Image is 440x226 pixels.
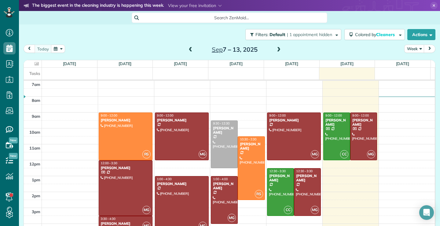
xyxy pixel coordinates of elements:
[101,113,117,117] span: 9:00 - 12:00
[376,32,396,37] span: Cleaners
[269,118,319,122] div: [PERSON_NAME]
[9,153,18,159] span: New
[29,161,40,166] span: 12pm
[29,146,40,150] span: 11am
[212,46,223,53] span: Sep
[240,137,256,141] span: 10:30 - 2:30
[101,161,117,165] span: 12:00 - 3:30
[229,61,243,66] a: [DATE]
[174,61,187,66] a: [DATE]
[213,121,229,125] span: 9:30 - 12:30
[213,177,228,181] span: 1:00 - 4:00
[407,29,435,40] button: Actions
[213,126,236,135] div: [PERSON_NAME]
[157,182,207,186] div: [PERSON_NAME]
[352,118,375,127] div: [PERSON_NAME]
[352,113,369,117] span: 9:00 - 12:00
[196,46,273,53] h2: 7 – 13, 2025
[32,209,40,214] span: 3pm
[325,118,348,127] div: [PERSON_NAME]
[157,113,174,117] span: 9:00 - 12:00
[269,174,292,183] div: [PERSON_NAME]
[157,118,207,122] div: [PERSON_NAME]
[119,61,132,66] a: [DATE]
[404,45,424,53] button: Week
[101,217,116,221] span: 3:30 - 4:30
[311,150,319,158] span: MG
[157,177,172,181] span: 1:00 - 4:30
[424,45,435,53] button: next
[228,214,236,222] span: MG
[32,193,40,198] span: 2pm
[9,137,18,143] span: New
[296,169,313,173] span: 12:30 - 3:30
[419,205,434,220] div: Open Intercom Messenger
[32,82,40,87] span: 7am
[32,177,40,182] span: 1pm
[269,169,286,173] span: 12:30 - 3:30
[355,32,397,37] span: Colored by
[24,45,35,53] button: prev
[396,61,409,66] a: [DATE]
[367,150,375,158] span: MG
[35,45,52,53] button: today
[32,98,40,103] span: 8am
[142,206,151,214] span: MG
[296,174,319,183] div: [PERSON_NAME]
[269,113,286,117] span: 9:00 - 12:00
[29,71,40,76] span: Tasks
[29,130,40,135] span: 10am
[284,206,292,214] span: CC
[340,150,348,158] span: CC
[32,2,164,9] strong: The biggest event in the cleaning industry is happening this week.
[199,150,207,158] span: MG
[325,113,342,117] span: 9:00 - 12:00
[311,206,319,214] span: MG
[269,32,286,37] span: Default
[213,182,236,191] div: [PERSON_NAME]
[255,32,268,37] span: Filters:
[142,150,151,158] span: RS
[240,142,263,151] div: [PERSON_NAME]
[101,221,151,226] div: [PERSON_NAME]
[287,32,332,37] span: | 1 appointment hidden
[32,114,40,119] span: 9am
[285,61,298,66] a: [DATE]
[242,29,341,40] a: Filters: Default | 1 appointment hidden
[63,61,76,66] a: [DATE]
[101,166,151,170] div: [PERSON_NAME]
[340,61,354,66] a: [DATE]
[255,190,263,198] span: RS
[344,29,405,40] button: Colored byCleaners
[101,118,151,122] div: [PERSON_NAME]
[245,29,341,40] button: Filters: Default | 1 appointment hidden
